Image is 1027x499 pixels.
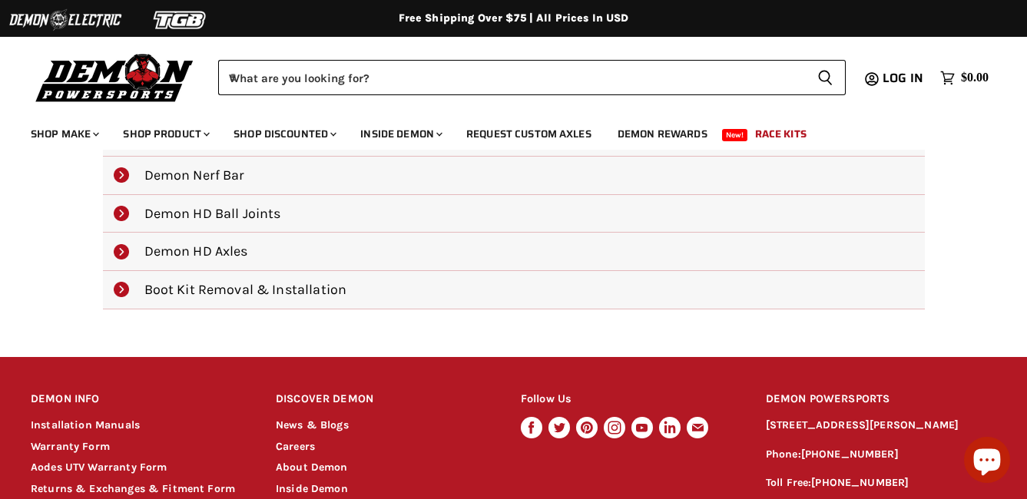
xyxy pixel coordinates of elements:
ul: Main menu [19,112,985,150]
a: Aodes UTV Warranty Form [31,461,167,474]
a: Shop Make [19,118,108,150]
a: [PHONE_NUMBER] [801,448,899,461]
p: Toll Free: [766,474,996,492]
img: Demon Powersports [31,50,199,104]
img: next_1.png [114,244,129,259]
a: [PHONE_NUMBER] [811,476,909,489]
a: About Demon [276,461,348,474]
form: Product [218,60,846,95]
a: Inside Demon [349,118,452,150]
img: next_1.png [114,282,129,297]
a: Returns & Exchanges & Fitment Form [31,482,235,495]
a: Demon Rewards [606,118,719,150]
h2: DISCOVER DEMON [276,382,492,418]
inbox-online-store-chat: Shopify online store chat [959,437,1015,487]
h2: DEMON INFO [31,382,247,418]
a: Race Kits [744,118,818,150]
p: Phone: [766,446,996,464]
li: Demon Nerf Bar [103,157,925,195]
a: Inside Demon [276,482,348,495]
p: [STREET_ADDRESS][PERSON_NAME] [766,417,996,435]
input: When autocomplete results are available use up and down arrows to review and enter to select [218,60,805,95]
img: Demon Electric Logo 2 [8,5,123,35]
h2: DEMON POWERSPORTS [766,382,996,418]
span: $0.00 [961,71,989,85]
li: Boot Kit Removal & Installation [103,271,925,309]
a: Log in [876,71,933,85]
span: Log in [883,68,923,88]
li: Demon HD Ball Joints [103,195,925,233]
button: Search [805,60,846,95]
h2: Follow Us [521,382,737,418]
img: next_1.png [114,167,129,183]
img: TGB Logo 2 [123,5,238,35]
a: Warranty Form [31,440,110,453]
a: News & Blogs [276,418,349,431]
img: next_1.png [114,206,129,221]
span: New! [722,129,748,141]
a: Request Custom Axles [455,118,603,150]
a: Shop Product [111,118,219,150]
a: $0.00 [933,67,996,89]
a: Careers [276,440,315,453]
a: Installation Manuals [31,418,140,431]
a: Shop Discounted [222,118,346,150]
li: Demon HD Axles [103,233,925,271]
